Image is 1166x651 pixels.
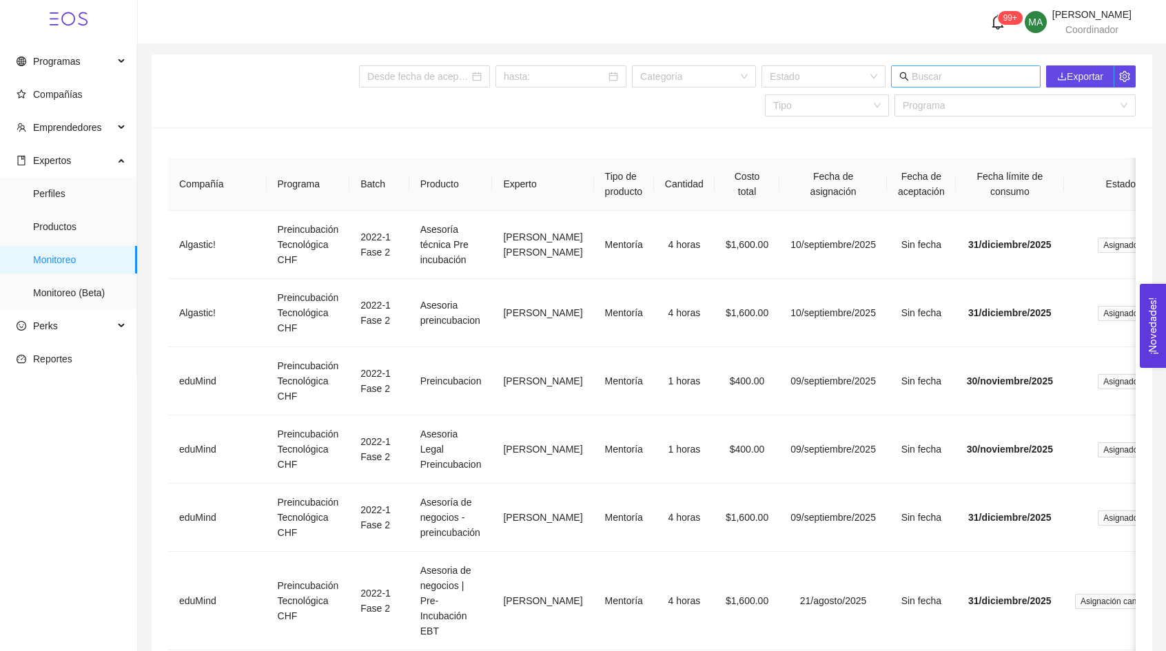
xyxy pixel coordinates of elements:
[409,552,493,650] td: Asesoria de negocios | Pre- Incubación EBT
[1057,72,1067,81] span: download
[1114,65,1136,87] button: setting
[779,484,887,552] td: 09/septiembre/2025
[594,347,654,415] td: Mentoría
[779,279,887,347] td: 10/septiembre/2025
[349,552,409,650] td: 2022-1 Fase 2
[492,484,593,552] td: [PERSON_NAME]
[654,279,715,347] td: 4 horas
[654,158,715,211] th: Cantidad
[168,415,267,484] td: eduMind
[1098,510,1143,526] span: Asignado
[17,321,26,331] span: smile
[887,279,956,347] td: Sin fecha
[33,320,58,331] span: Perks
[715,347,779,415] td: $400.00
[409,415,493,484] td: Asesoria Legal Preincubacion
[33,89,83,100] span: Compañías
[168,552,267,650] td: eduMind
[168,211,267,279] td: Algastic!
[887,415,956,484] td: Sin fecha
[33,213,126,240] span: Productos
[168,158,267,211] th: Compañía
[349,484,409,552] td: 2022-1 Fase 2
[967,444,1053,455] span: 30/noviembre/2025
[1098,306,1143,321] span: Asignado
[409,279,493,347] td: Asesoria preincubacion
[887,158,956,211] th: Fecha de aceptación
[349,211,409,279] td: 2022-1 Fase 2
[967,375,1053,386] span: 30/noviembre/2025
[1098,238,1143,253] span: Asignado
[990,14,1005,30] span: bell
[492,347,593,415] td: [PERSON_NAME]
[168,347,267,415] td: eduMind
[1046,65,1114,87] button: downloadExportar
[887,347,956,415] td: Sin fecha
[267,484,350,552] td: Preincubación Tecnológica CHF
[899,72,909,81] span: search
[33,155,71,166] span: Expertos
[17,56,26,66] span: global
[956,158,1064,211] th: Fecha límite de consumo
[267,211,350,279] td: Preincubación Tecnológica CHF
[779,211,887,279] td: 10/septiembre/2025
[594,415,654,484] td: Mentoría
[715,484,779,552] td: $1,600.00
[17,90,26,99] span: star
[968,595,1052,606] span: 31/diciembre/2025
[1028,11,1043,33] span: MA
[349,279,409,347] td: 2022-1 Fase 2
[1098,374,1143,389] span: Asignado
[998,11,1023,25] sup: 296
[492,158,593,211] th: Experto
[492,552,593,650] td: [PERSON_NAME]
[168,484,267,552] td: eduMind
[1057,69,1103,84] span: Exportar
[409,347,493,415] td: Preincubacion
[887,484,956,552] td: Sin fecha
[654,484,715,552] td: 4 horas
[267,347,350,415] td: Preincubación Tecnológica CHF
[267,158,350,211] th: Programa
[779,552,887,650] td: 21/agosto/2025
[1098,442,1143,457] span: Asignado
[779,347,887,415] td: 09/septiembre/2025
[654,211,715,279] td: 4 horas
[887,552,956,650] td: Sin fecha
[1065,24,1118,35] span: Coordinador
[1052,9,1132,20] span: [PERSON_NAME]
[715,552,779,650] td: $1,600.00
[168,279,267,347] td: Algastic!
[409,484,493,552] td: Asesoría de negocios -preincubación
[912,69,1032,84] input: Buscar
[594,552,654,650] td: Mentoría
[492,279,593,347] td: [PERSON_NAME]
[968,239,1052,250] span: 31/diciembre/2025
[594,279,654,347] td: Mentoría
[33,180,126,207] span: Perfiles
[409,211,493,279] td: Asesoría técnica Pre incubación
[33,279,126,307] span: Monitoreo (Beta)
[715,415,779,484] td: $400.00
[504,69,606,84] input: hasta:
[654,347,715,415] td: 1 horas
[367,69,469,84] input: Desde fecha de aceptación:
[779,158,887,211] th: Fecha de asignación
[33,246,126,273] span: Monitoreo
[33,122,102,133] span: Emprendedores
[33,56,80,67] span: Programas
[968,307,1052,318] span: 31/diciembre/2025
[715,211,779,279] td: $1,600.00
[267,279,350,347] td: Preincubación Tecnológica CHF
[349,158,409,211] th: Batch
[17,156,26,165] span: book
[17,123,26,132] span: team
[1114,71,1135,82] span: setting
[715,279,779,347] td: $1,600.00
[349,347,409,415] td: 2022-1 Fase 2
[968,512,1052,523] span: 31/diciembre/2025
[887,211,956,279] td: Sin fecha
[349,415,409,484] td: 2022-1 Fase 2
[779,415,887,484] td: 09/septiembre/2025
[594,158,654,211] th: Tipo de producto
